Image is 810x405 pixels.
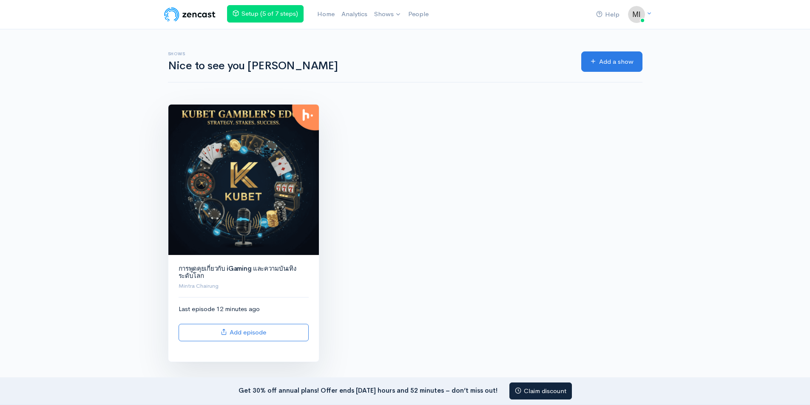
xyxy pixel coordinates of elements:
a: Setup (5 of 7 steps) [227,5,304,23]
a: Help [593,6,623,24]
div: Last episode 12 minutes ago [179,304,309,341]
img: การพูดคุยเกี่ยวกับ iGaming และความบันเทิงระดับโลก [168,105,319,255]
a: Add a show [581,51,642,72]
strong: Get 30% off annual plans! Offer ends [DATE] hours and 52 minutes – don’t miss out! [239,386,497,394]
a: การพูดคุยเกี่ยวกับ iGaming และความบันเทิงระดับโลก [179,264,296,280]
p: Mintra Chairung [179,282,309,290]
h6: Shows [168,51,571,56]
img: ZenCast Logo [163,6,217,23]
a: Home [314,5,338,23]
a: People [405,5,432,23]
a: Analytics [338,5,371,23]
a: Claim discount [509,382,572,400]
a: Add episode [179,324,309,341]
h1: Nice to see you [PERSON_NAME] [168,60,571,72]
a: Shows [371,5,405,24]
img: ... [628,6,645,23]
